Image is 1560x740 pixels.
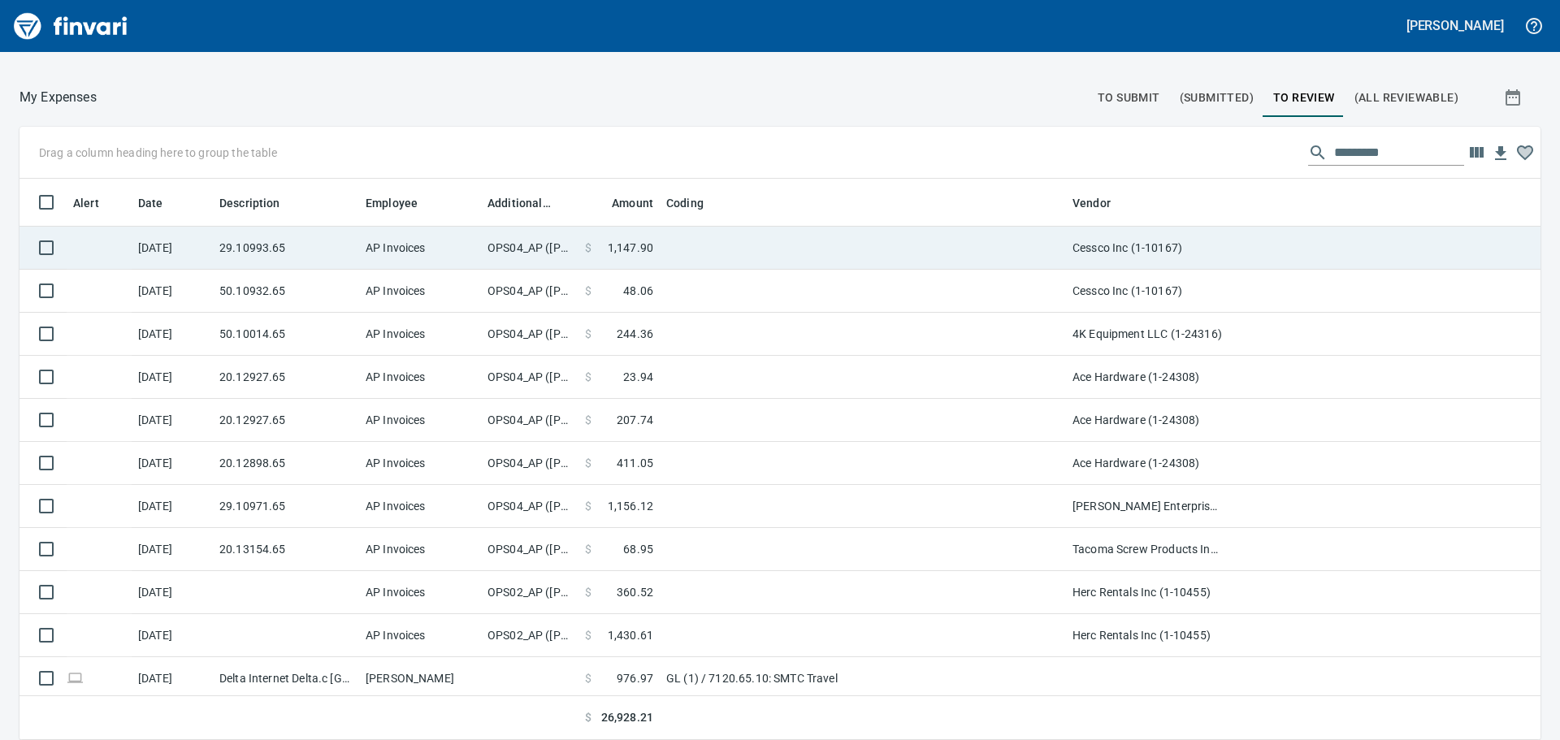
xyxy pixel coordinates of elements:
[617,670,653,686] span: 976.97
[612,193,653,213] span: Amount
[1488,141,1513,166] button: Download Table
[132,227,213,270] td: [DATE]
[666,193,725,213] span: Coding
[481,442,578,485] td: OPS04_AP ([PERSON_NAME], [PERSON_NAME], [PERSON_NAME], [PERSON_NAME], [PERSON_NAME])
[1066,313,1228,356] td: 4K Equipment LLC (1-24316)
[617,326,653,342] span: 244.36
[585,627,591,643] span: $
[19,88,97,107] nav: breadcrumb
[132,614,213,657] td: [DATE]
[585,283,591,299] span: $
[213,399,359,442] td: 20.12927.65
[359,227,481,270] td: AP Invoices
[213,528,359,571] td: 20.13154.65
[608,498,653,514] span: 1,156.12
[585,709,591,726] span: $
[213,442,359,485] td: 20.12898.65
[132,571,213,614] td: [DATE]
[585,584,591,600] span: $
[213,270,359,313] td: 50.10932.65
[359,657,481,700] td: [PERSON_NAME]
[132,442,213,485] td: [DATE]
[623,541,653,557] span: 68.95
[67,673,84,683] span: Online transaction
[359,485,481,528] td: AP Invoices
[617,455,653,471] span: 411.05
[585,498,591,514] span: $
[359,571,481,614] td: AP Invoices
[359,356,481,399] td: AP Invoices
[132,528,213,571] td: [DATE]
[1066,399,1228,442] td: Ace Hardware (1-24308)
[481,356,578,399] td: OPS04_AP ([PERSON_NAME], [PERSON_NAME], [PERSON_NAME], [PERSON_NAME], [PERSON_NAME])
[591,193,653,213] span: Amount
[487,193,551,213] span: Additional Reviewer
[1072,193,1132,213] span: Vendor
[481,270,578,313] td: OPS04_AP ([PERSON_NAME], [PERSON_NAME], [PERSON_NAME], [PERSON_NAME], [PERSON_NAME])
[73,193,99,213] span: Alert
[132,399,213,442] td: [DATE]
[138,193,184,213] span: Date
[19,88,97,107] p: My Expenses
[359,313,481,356] td: AP Invoices
[213,227,359,270] td: 29.10993.65
[1072,193,1111,213] span: Vendor
[10,6,132,45] a: Finvari
[1066,571,1228,614] td: Herc Rentals Inc (1-10455)
[481,313,578,356] td: OPS04_AP ([PERSON_NAME], [PERSON_NAME], [PERSON_NAME], [PERSON_NAME], [PERSON_NAME])
[219,193,301,213] span: Description
[1066,614,1228,657] td: Herc Rentals Inc (1-10455)
[132,270,213,313] td: [DATE]
[617,412,653,428] span: 207.74
[660,657,1066,700] td: GL (1) / 7120.65.10: SMTC Travel
[585,369,591,385] span: $
[132,657,213,700] td: [DATE]
[481,399,578,442] td: OPS04_AP ([PERSON_NAME], [PERSON_NAME], [PERSON_NAME], [PERSON_NAME], [PERSON_NAME])
[132,356,213,399] td: [DATE]
[481,614,578,657] td: OPS02_AP ([PERSON_NAME], [PERSON_NAME], [PERSON_NAME], [PERSON_NAME])
[481,571,578,614] td: OPS02_AP ([PERSON_NAME], [PERSON_NAME], [PERSON_NAME], [PERSON_NAME])
[1406,17,1504,34] h5: [PERSON_NAME]
[585,240,591,256] span: $
[617,584,653,600] span: 360.52
[359,614,481,657] td: AP Invoices
[359,528,481,571] td: AP Invoices
[1066,442,1228,485] td: Ace Hardware (1-24308)
[1066,485,1228,528] td: [PERSON_NAME] Enterprises Inc (1-10368)
[1464,141,1488,165] button: Choose columns to display
[623,283,653,299] span: 48.06
[1066,528,1228,571] td: Tacoma Screw Products Inc (1-10999)
[213,313,359,356] td: 50.10014.65
[366,193,439,213] span: Employee
[1180,88,1254,108] span: (Submitted)
[366,193,418,213] span: Employee
[481,528,578,571] td: OPS04_AP ([PERSON_NAME], [PERSON_NAME], [PERSON_NAME], [PERSON_NAME], [PERSON_NAME])
[138,193,163,213] span: Date
[39,145,277,161] p: Drag a column heading here to group the table
[1066,270,1228,313] td: Cessco Inc (1-10167)
[585,455,591,471] span: $
[359,399,481,442] td: AP Invoices
[585,412,591,428] span: $
[73,193,120,213] span: Alert
[1402,13,1508,38] button: [PERSON_NAME]
[608,627,653,643] span: 1,430.61
[1513,141,1537,165] button: Column choices favorited. Click to reset to default
[585,541,591,557] span: $
[601,709,653,726] span: 26,928.21
[481,485,578,528] td: OPS04_AP ([PERSON_NAME], [PERSON_NAME], [PERSON_NAME], [PERSON_NAME], [PERSON_NAME])
[1066,227,1228,270] td: Cessco Inc (1-10167)
[359,442,481,485] td: AP Invoices
[666,193,704,213] span: Coding
[623,369,653,385] span: 23.94
[132,313,213,356] td: [DATE]
[1098,88,1160,108] span: To Submit
[359,270,481,313] td: AP Invoices
[1273,88,1335,108] span: To Review
[1066,356,1228,399] td: Ace Hardware (1-24308)
[481,227,578,270] td: OPS04_AP ([PERSON_NAME], [PERSON_NAME], [PERSON_NAME], [PERSON_NAME], [PERSON_NAME])
[213,485,359,528] td: 29.10971.65
[213,657,359,700] td: Delta Internet Delta.c [GEOGRAPHIC_DATA] [GEOGRAPHIC_DATA]
[132,485,213,528] td: [DATE]
[585,670,591,686] span: $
